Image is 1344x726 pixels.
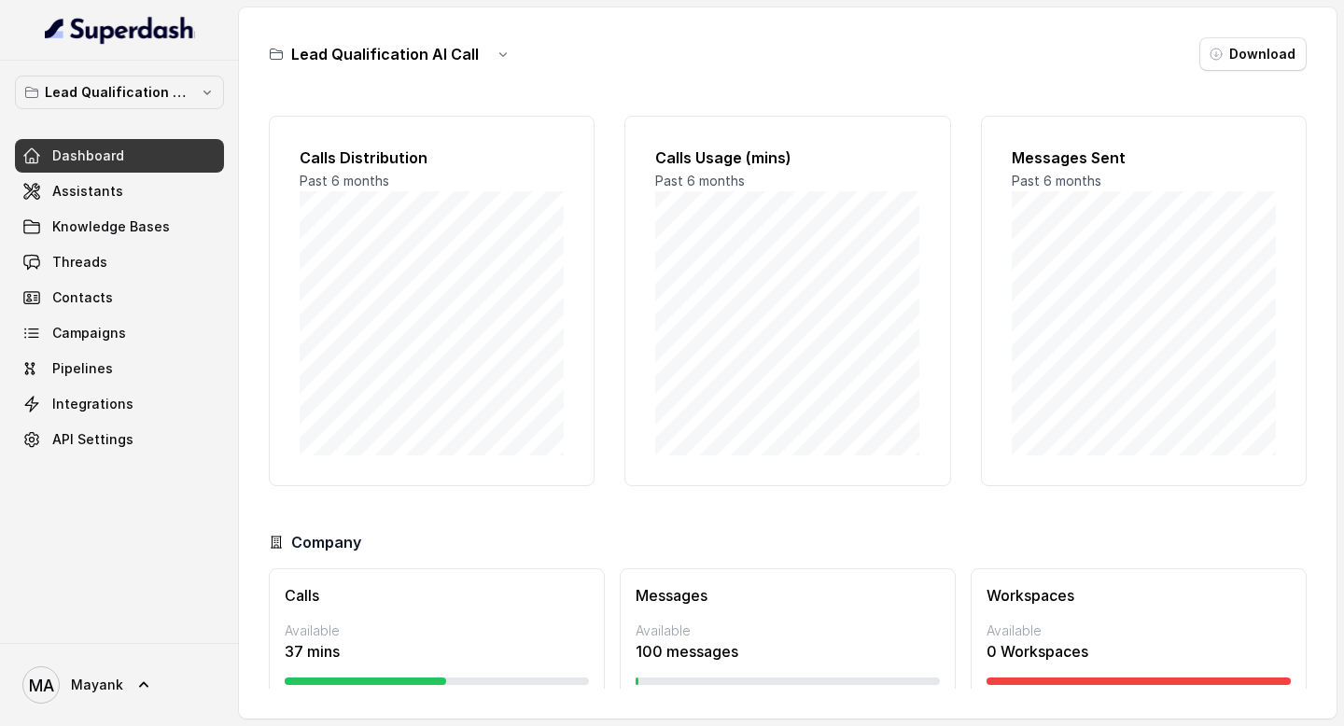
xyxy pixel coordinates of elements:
p: 0 Workspaces [987,640,1291,663]
button: Lead Qualification AI Call [15,76,224,109]
span: API Settings [52,430,133,449]
a: API Settings [15,423,224,456]
a: Assistants [15,175,224,208]
h3: Calls [285,584,589,607]
span: Contacts [52,288,113,307]
a: Dashboard [15,139,224,173]
p: 37 mins [285,640,589,663]
span: Knowledge Bases [52,217,170,236]
button: Download [1199,37,1307,71]
h3: Lead Qualification AI Call [291,43,479,65]
a: Knowledge Bases [15,210,224,244]
a: Contacts [15,281,224,314]
a: Campaigns [15,316,224,350]
p: 100 messages [636,640,940,663]
h2: Calls Distribution [300,147,564,169]
a: Mayank [15,659,224,711]
h2: Messages Sent [1012,147,1276,169]
text: MA [29,676,54,695]
a: Integrations [15,387,224,421]
a: Threads [15,245,224,279]
span: Pipelines [52,359,113,378]
span: Past 6 months [655,173,745,188]
span: Assistants [52,182,123,201]
p: Available [285,621,589,640]
img: light.svg [45,15,195,45]
h3: Company [291,531,361,553]
span: Dashboard [52,147,124,165]
h2: Calls Usage (mins) [655,147,919,169]
p: Available [987,621,1291,640]
span: Mayank [71,676,123,694]
a: Pipelines [15,352,224,385]
span: Integrations [52,395,133,413]
p: Available [636,621,940,640]
h3: Messages [636,584,940,607]
span: Threads [52,253,107,272]
h3: Workspaces [987,584,1291,607]
span: Past 6 months [300,173,389,188]
span: Campaigns [52,324,126,342]
span: Past 6 months [1012,173,1101,188]
p: Lead Qualification AI Call [45,81,194,104]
